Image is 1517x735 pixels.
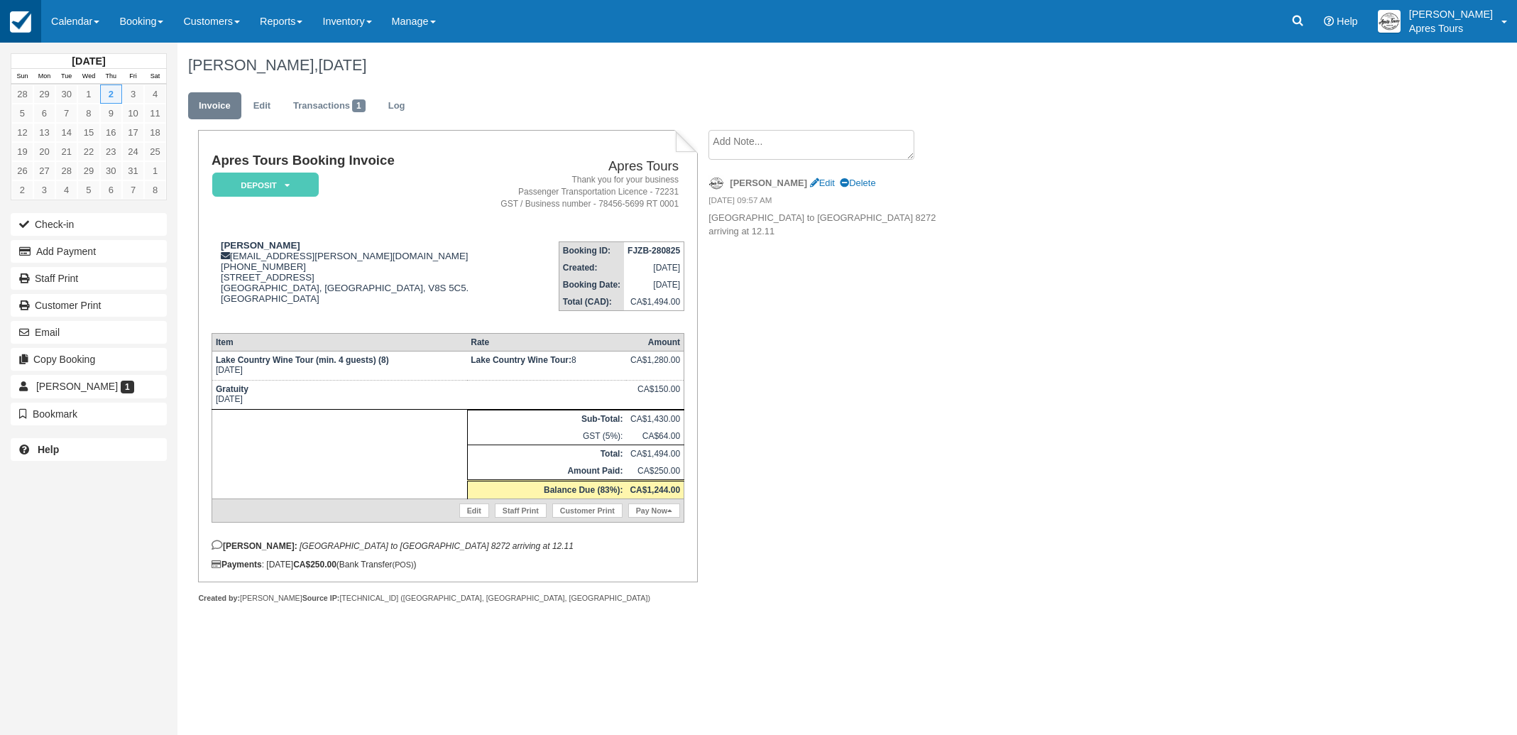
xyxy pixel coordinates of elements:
[11,403,167,425] button: Bookmark
[212,351,467,380] td: [DATE]
[318,56,366,74] span: [DATE]
[77,180,99,200] a: 5
[11,123,33,142] a: 12
[33,69,55,85] th: Mon
[1409,7,1493,21] p: [PERSON_NAME]
[1378,10,1401,33] img: A1
[100,142,122,161] a: 23
[11,180,33,200] a: 2
[628,503,680,518] a: Pay Now
[559,259,624,276] th: Created:
[467,428,626,445] td: GST (5%):
[490,174,679,210] address: Thank you for your business Passenger Transportation Licence - 72231 GST / Business number - 7845...
[144,180,166,200] a: 8
[393,560,414,569] small: (POS)
[77,123,99,142] a: 15
[212,380,467,409] td: [DATE]
[55,85,77,104] a: 30
[810,178,835,188] a: Edit
[11,142,33,161] a: 19
[33,142,55,161] a: 20
[122,104,144,123] a: 10
[100,104,122,123] a: 9
[624,259,684,276] td: [DATE]
[212,333,467,351] th: Item
[624,293,684,311] td: CA$1,494.00
[72,55,105,67] strong: [DATE]
[11,438,167,461] a: Help
[55,142,77,161] a: 21
[552,503,623,518] a: Customer Print
[495,503,547,518] a: Staff Print
[11,267,167,290] a: Staff Print
[188,92,241,120] a: Invoice
[144,85,166,104] a: 4
[198,594,240,602] strong: Created by:
[11,375,167,398] a: [PERSON_NAME] 1
[626,428,684,445] td: CA$64.00
[77,104,99,123] a: 8
[38,444,59,455] b: Help
[212,153,484,168] h1: Apres Tours Booking Invoice
[626,333,684,351] th: Amount
[11,213,167,236] button: Check-in
[122,123,144,142] a: 17
[467,445,626,462] th: Total:
[624,276,684,293] td: [DATE]
[122,69,144,85] th: Fri
[100,85,122,104] a: 2
[467,333,626,351] th: Rate
[467,351,626,380] td: 8
[630,485,680,495] strong: CA$1,244.00
[122,180,144,200] a: 7
[100,161,122,180] a: 30
[77,142,99,161] a: 22
[11,69,33,85] th: Sun
[144,104,166,123] a: 11
[144,161,166,180] a: 1
[212,172,314,198] a: Deposit
[1409,21,1493,36] p: Apres Tours
[100,69,122,85] th: Thu
[216,355,389,365] strong: Lake Country Wine Tour (min. 4 guests) (8)
[630,384,680,405] div: CA$150.00
[122,161,144,180] a: 31
[467,462,626,481] th: Amount Paid:
[1324,16,1334,26] i: Help
[378,92,416,120] a: Log
[33,180,55,200] a: 3
[708,195,948,210] em: [DATE] 09:57 AM
[459,503,489,518] a: Edit
[55,180,77,200] a: 4
[293,560,336,570] strong: CA$250.00
[708,212,948,238] p: [GEOGRAPHIC_DATA] to [GEOGRAPHIC_DATA] 8272 arriving at 12.11
[33,123,55,142] a: 13
[122,85,144,104] a: 3
[221,240,300,251] strong: [PERSON_NAME]
[559,293,624,311] th: Total (CAD):
[144,123,166,142] a: 18
[300,541,574,551] em: [GEOGRAPHIC_DATA] to [GEOGRAPHIC_DATA] 8272 arriving at 12.11
[216,384,248,394] strong: Gratuity
[302,594,340,602] strong: Source IP:
[11,321,167,344] button: Email
[630,355,680,376] div: CA$1,280.00
[212,173,319,197] em: Deposit
[840,178,875,188] a: Delete
[1337,16,1358,27] span: Help
[11,104,33,123] a: 5
[188,57,1305,74] h1: [PERSON_NAME],
[243,92,281,120] a: Edit
[11,348,167,371] button: Copy Booking
[77,85,99,104] a: 1
[55,69,77,85] th: Tue
[212,560,262,570] strong: Payments
[144,69,166,85] th: Sat
[36,381,118,392] span: [PERSON_NAME]
[10,11,31,33] img: checkfront-main-nav-mini-logo.png
[559,276,624,293] th: Booking Date:
[55,104,77,123] a: 7
[77,161,99,180] a: 29
[121,381,134,393] span: 1
[11,240,167,263] button: Add Payment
